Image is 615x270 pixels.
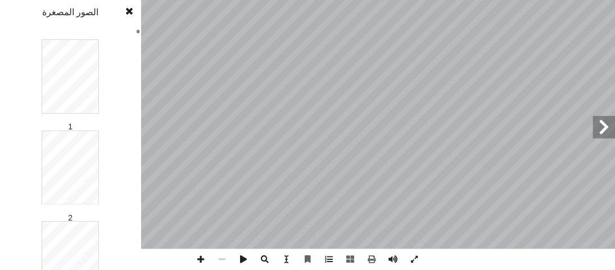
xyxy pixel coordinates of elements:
[404,249,425,270] span: تبديل ملء الشاشة
[190,249,211,270] span: تكبير
[318,249,340,270] span: جدول المحتويات
[254,249,275,270] span: يبحث
[68,122,73,131] font: 1
[382,249,404,270] span: صوت
[361,249,382,270] span: مطبعة
[233,249,254,270] span: التشغيل التلقائي
[275,249,297,270] span: حدد الأداة
[68,213,73,222] font: 2
[297,249,318,270] span: إشارة مرجعية
[211,249,233,270] span: التصغير
[340,249,361,270] span: الصفحات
